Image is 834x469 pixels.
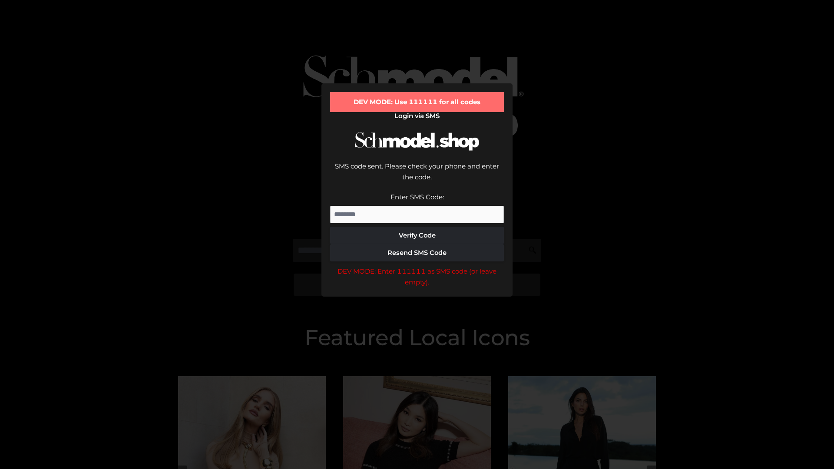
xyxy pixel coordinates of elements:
[330,227,504,244] button: Verify Code
[330,244,504,261] button: Resend SMS Code
[330,266,504,288] div: DEV MODE: Enter 111111 as SMS code (or leave empty).
[330,92,504,112] div: DEV MODE: Use 111111 for all codes
[391,193,444,201] label: Enter SMS Code:
[330,161,504,192] div: SMS code sent. Please check your phone and enter the code.
[330,112,504,120] h2: Login via SMS
[352,124,482,159] img: Schmodel Logo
